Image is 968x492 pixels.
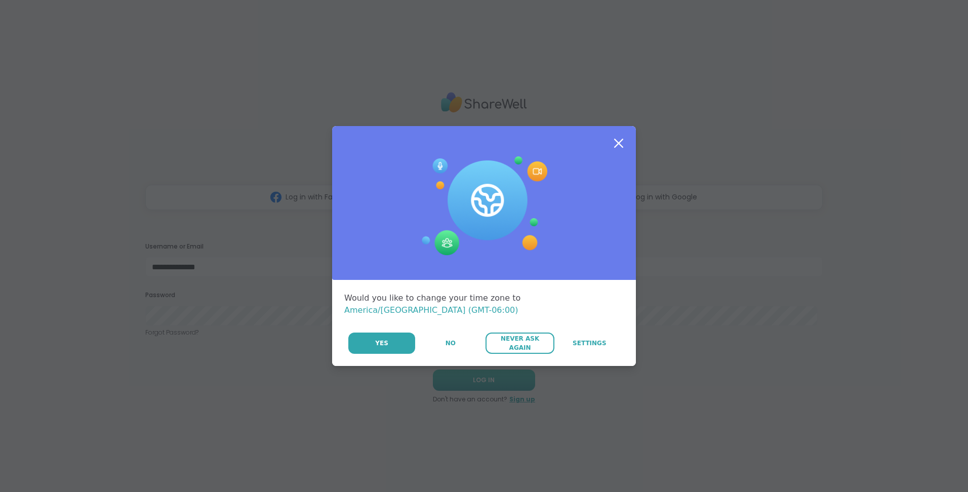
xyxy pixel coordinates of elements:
[573,339,607,348] span: Settings
[486,333,554,354] button: Never Ask Again
[375,339,388,348] span: Yes
[555,333,624,354] a: Settings
[446,339,456,348] span: No
[344,292,624,316] div: Would you like to change your time zone to
[421,156,547,256] img: Session Experience
[491,334,549,352] span: Never Ask Again
[416,333,485,354] button: No
[344,305,518,315] span: America/[GEOGRAPHIC_DATA] (GMT-06:00)
[348,333,415,354] button: Yes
